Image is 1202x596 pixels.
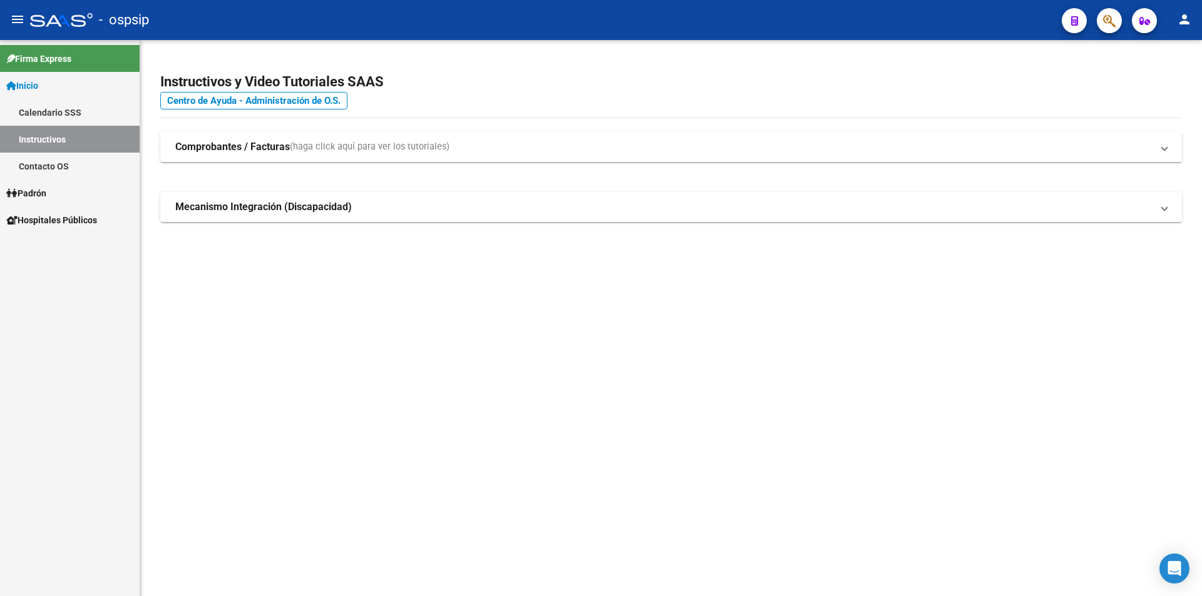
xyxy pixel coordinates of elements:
[99,6,149,34] span: - ospsip
[6,79,38,93] span: Inicio
[6,186,46,200] span: Padrón
[6,213,97,227] span: Hospitales Públicos
[1159,553,1189,583] div: Open Intercom Messenger
[6,52,71,66] span: Firma Express
[160,132,1182,162] mat-expansion-panel-header: Comprobantes / Facturas(haga click aquí para ver los tutoriales)
[1177,12,1192,27] mat-icon: person
[160,92,347,109] a: Centro de Ayuda - Administración de O.S.
[175,140,290,154] strong: Comprobantes / Facturas
[290,140,449,154] span: (haga click aquí para ver los tutoriales)
[160,70,1182,94] h2: Instructivos y Video Tutoriales SAAS
[10,12,25,27] mat-icon: menu
[160,192,1182,222] mat-expansion-panel-header: Mecanismo Integración (Discapacidad)
[175,200,352,214] strong: Mecanismo Integración (Discapacidad)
